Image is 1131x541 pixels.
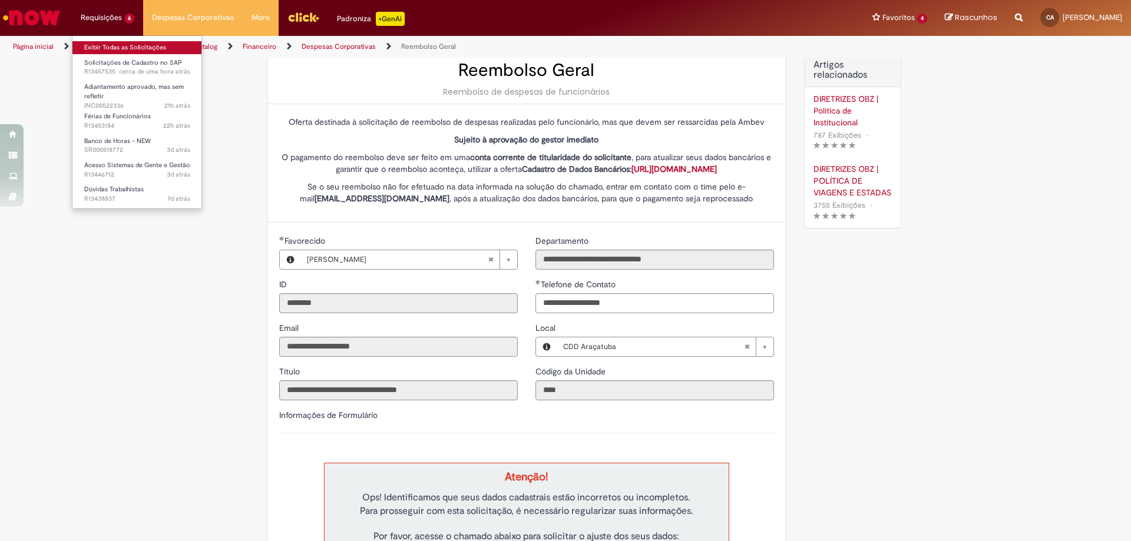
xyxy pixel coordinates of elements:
[119,67,190,76] time: 28/08/2025 12:17:51
[279,236,285,241] span: Obrigatório Preenchido
[535,235,591,247] label: Somente leitura - Departamento
[315,193,449,204] strong: [EMAIL_ADDRESS][DOMAIN_NAME]
[522,164,717,174] strong: Cadastro de Dados Bancários:
[84,101,190,111] span: INC00522336
[164,101,190,110] span: 21h atrás
[535,323,558,333] span: Local
[72,110,202,132] a: Aberto R13453184 : Férias de Funcionários
[535,280,541,284] span: Obrigatório Preenchido
[72,81,202,106] a: Aberto INC00522336 : Adiantamento aprovado, mas sem refletir
[360,505,693,517] span: Para prosseguir com esta solicitação, é necessário regularizar suas informações.
[287,8,319,26] img: click_logo_yellow_360x200.png
[279,278,289,290] label: Somente leitura - ID
[252,12,270,24] span: More
[13,42,54,51] a: Página inicial
[470,152,631,162] strong: conta corrente de titularidade do solicitante
[955,12,997,23] span: Rascunhos
[868,197,875,213] span: •
[917,14,927,24] span: 4
[243,42,276,51] a: Financeiro
[505,470,548,484] strong: Atenção!
[119,67,190,76] span: cerca de uma hora atrás
[563,337,744,356] span: CDD Araçatuba
[84,67,190,77] span: R13457535
[813,163,892,198] a: DIRETRIZES OBZ | POLÍTICA DE VIAGENS E ESTADAS
[167,145,190,154] span: 3d atrás
[72,41,202,54] a: Exibir Todas as Solicitações
[279,366,302,377] span: Somente leitura - Título
[279,337,518,357] input: Email
[535,235,591,246] span: Somente leitura - Departamento
[279,151,774,175] p: O pagamento do reembolso deve ser feito em uma , para atualizar seus dados bancários e garantir q...
[279,61,774,80] h2: Reembolso Geral
[337,12,405,26] div: Padroniza
[84,82,184,101] span: Adiantamento aprovado, mas sem refletir
[167,145,190,154] time: 26/08/2025 11:16:06
[1046,14,1054,21] span: CA
[557,337,773,356] a: CDD AraçatubaLimpar campo Local
[813,60,892,81] h3: Artigos relacionados
[167,170,190,179] span: 3d atrás
[72,135,202,157] a: Aberto SR000518772 : Banco de Horas - NEW
[84,58,182,67] span: Solicitações de Cadastro no SAP
[454,134,598,145] strong: Sujeito à aprovação do gestor imediato
[302,42,376,51] a: Despesas Corporativas
[72,183,202,205] a: Aberto R13438837 : Dúvidas Trabalhistas
[84,145,190,155] span: SR000518772
[280,250,301,269] button: Favorecido, Visualizar este registro Camilli Berlofa Andrade
[9,36,745,58] ul: Trilhas de página
[84,112,151,121] span: Férias de Funcionários
[72,159,202,181] a: Aberto R13446712 : Acesso Sistemas de Gente e Gestão
[164,101,190,110] time: 27/08/2025 16:08:35
[1,6,62,29] img: ServiceNow
[482,250,500,269] abbr: Limpar campo Favorecido
[84,137,151,145] span: Banco de Horas - NEW
[72,35,202,209] ul: Requisições
[279,410,378,420] label: Informações de Formulário
[167,194,190,203] span: 7d atrás
[535,250,774,270] input: Departamento
[163,121,190,130] time: 27/08/2025 15:31:30
[152,12,234,24] span: Despesas Corporativas
[536,337,557,356] button: Local, Visualizar este registro CDD Araçatuba
[81,12,122,24] span: Requisições
[163,121,190,130] span: 22h atrás
[882,12,915,24] span: Favoritos
[362,492,690,503] span: Ops! Identificamos que seus dados cadastrais estão incorretos ou incompletos.
[285,235,328,246] span: Necessários - Favorecido
[84,194,190,204] span: R13438837
[535,366,608,377] label: Somente leitura - Código da Unidade
[541,279,618,290] span: Telefone de Contato
[279,181,774,204] p: Se o seu reembolso não for efetuado na data informada na solução do chamado, entrar em contato co...
[72,57,202,78] a: Aberto R13457535 : Solicitações de Cadastro no SAP
[307,250,488,269] span: [PERSON_NAME]
[279,366,302,377] label: Somente leitura - Título
[124,14,134,24] span: 6
[813,130,861,140] span: 787 Exibições
[279,380,518,400] input: Título
[279,293,518,313] input: ID
[279,322,301,334] label: Somente leitura - Email
[945,12,997,24] a: Rascunhos
[84,170,190,180] span: R13446712
[535,380,774,400] input: Código da Unidade
[84,121,190,131] span: R13453184
[535,366,608,377] span: Somente leitura - Código da Unidade
[167,194,190,203] time: 22/08/2025 09:52:22
[813,200,865,210] span: 3755 Exibições
[167,170,190,179] time: 26/08/2025 08:37:48
[631,164,717,174] a: [URL][DOMAIN_NAME]
[738,337,756,356] abbr: Limpar campo Local
[279,86,774,98] div: Reembolso de despesas de funcionários
[401,42,456,51] a: Reembolso Geral
[301,250,517,269] a: [PERSON_NAME]Limpar campo Favorecido
[813,93,892,128] a: DIRETRIZES OBZ | Política de Institucional
[1063,12,1122,22] span: [PERSON_NAME]
[84,161,190,170] span: Acesso Sistemas de Gente e Gestão
[84,185,144,194] span: Dúvidas Trabalhistas
[376,12,405,26] p: +GenAi
[279,323,301,333] span: Somente leitura - Email
[864,127,871,143] span: •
